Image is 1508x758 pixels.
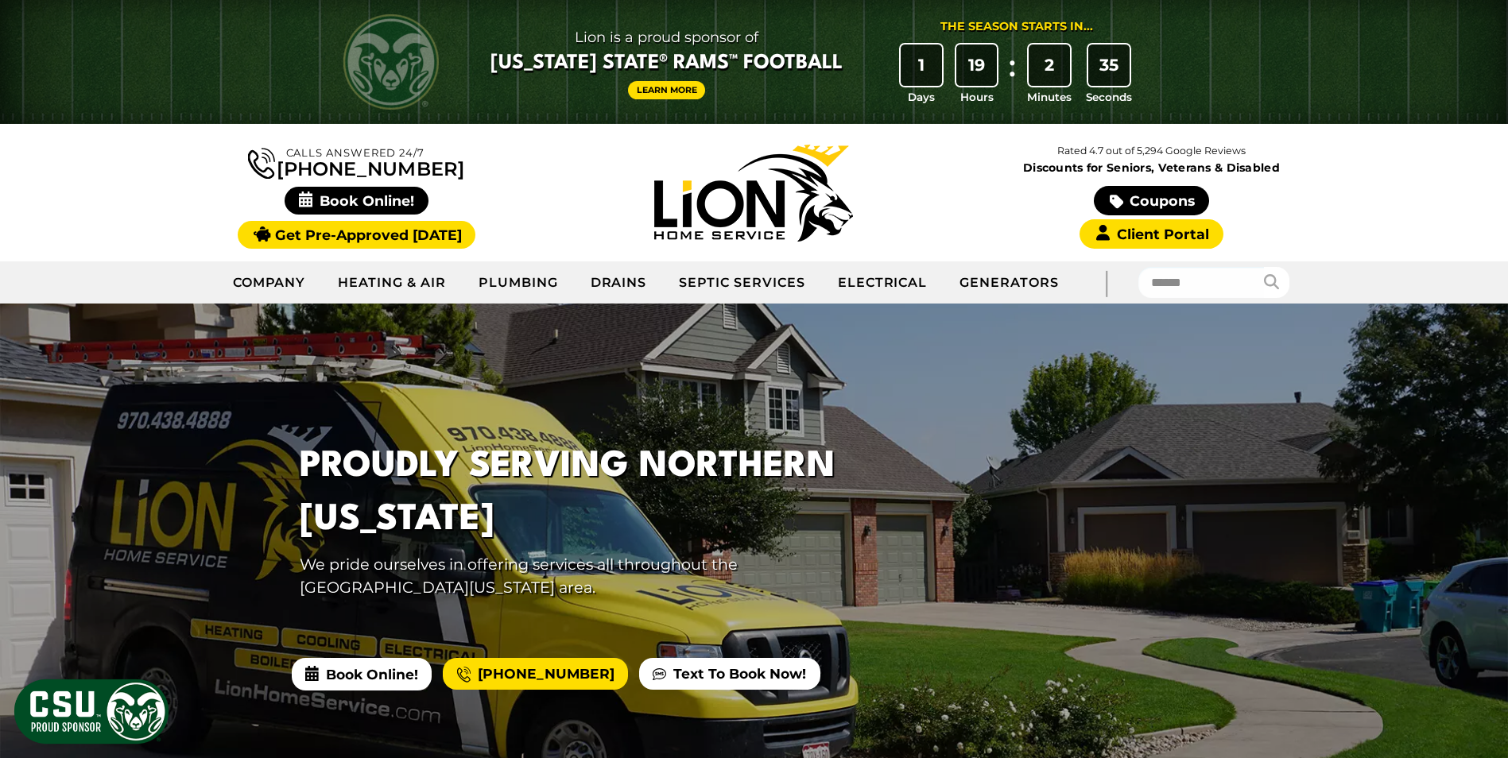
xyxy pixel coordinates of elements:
span: [US_STATE] State® Rams™ Football [490,50,843,77]
span: Book Online! [292,658,432,690]
img: CSU Rams logo [343,14,439,110]
span: Hours [960,89,994,105]
a: Learn More [628,81,706,99]
a: Coupons [1094,186,1208,215]
a: Get Pre-Approved [DATE] [238,221,475,249]
a: Client Portal [1080,219,1223,249]
div: 1 [901,44,942,86]
div: : [1004,44,1020,106]
a: [PHONE_NUMBER] [443,658,627,690]
span: Days [908,89,935,105]
div: 35 [1088,44,1130,86]
span: Seconds [1086,89,1132,105]
span: Lion is a proud sponsor of [490,25,843,50]
a: Heating & Air [322,263,462,303]
span: Discounts for Seniors, Veterans & Disabled [956,162,1347,173]
a: Electrical [822,263,944,303]
a: Text To Book Now! [639,658,820,690]
div: 2 [1029,44,1070,86]
h1: PROUDLY SERVING NORTHERN [US_STATE] [300,440,878,547]
a: Company [217,263,323,303]
div: | [1075,261,1138,304]
a: Generators [944,263,1075,303]
a: Drains [575,263,664,303]
div: The Season Starts in... [940,18,1093,36]
span: Minutes [1027,89,1072,105]
a: Septic Services [663,263,821,303]
a: Plumbing [463,263,575,303]
span: Book Online! [285,187,428,215]
img: Lion Home Service [654,145,853,242]
a: [PHONE_NUMBER] [248,145,464,179]
p: We pride ourselves in offering services all throughout the [GEOGRAPHIC_DATA][US_STATE] area. [300,553,878,599]
div: 19 [956,44,998,86]
img: CSU Sponsor Badge [12,677,171,746]
p: Rated 4.7 out of 5,294 Google Reviews [952,142,1350,160]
